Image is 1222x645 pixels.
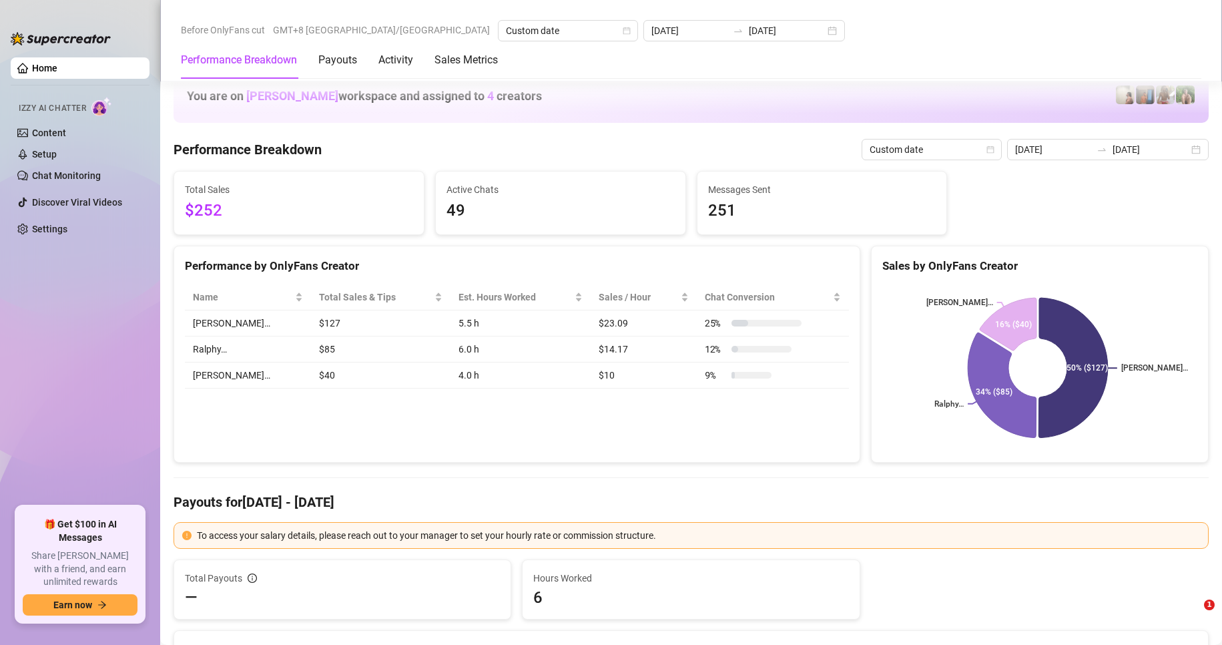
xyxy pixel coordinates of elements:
[506,21,630,41] span: Custom date
[599,290,678,304] span: Sales / Hour
[1113,142,1189,157] input: End date
[934,399,964,409] text: Ralphy…
[623,27,631,35] span: calendar
[882,257,1197,275] div: Sales by OnlyFans Creator
[708,198,936,224] span: 251
[185,587,198,608] span: —
[311,337,450,363] td: $85
[446,182,675,197] span: Active Chats
[311,310,450,337] td: $127
[319,290,432,304] span: Total Sales & Tips
[181,20,265,40] span: Before OnlyFans cut
[705,342,726,357] span: 12 %
[32,170,101,181] a: Chat Monitoring
[651,23,727,38] input: Start date
[197,528,1200,543] div: To access your salary details, please reach out to your manager to set your hourly rate or commis...
[1097,144,1107,155] span: swap-right
[1136,85,1155,104] img: Wayne
[185,571,242,586] span: Total Payouts
[23,518,137,544] span: 🎁 Get $100 in AI Messages
[185,182,413,197] span: Total Sales
[185,257,849,275] div: Performance by OnlyFans Creator
[1116,85,1135,104] img: Ralphy
[533,571,848,586] span: Hours Worked
[185,284,311,310] th: Name
[378,52,413,68] div: Activity
[986,146,994,154] span: calendar
[450,310,591,337] td: 5.5 h
[450,363,591,389] td: 4.0 h
[591,363,697,389] td: $10
[311,284,450,310] th: Total Sales & Tips
[32,149,57,160] a: Setup
[705,368,726,383] span: 9 %
[870,140,994,160] span: Custom date
[749,23,825,38] input: End date
[1015,142,1091,157] input: Start date
[1176,85,1195,104] img: Nathaniel
[23,594,137,616] button: Earn nowarrow-right
[193,290,292,304] span: Name
[273,20,490,40] span: GMT+8 [GEOGRAPHIC_DATA]/[GEOGRAPHIC_DATA]
[32,197,122,208] a: Discover Viral Videos
[459,290,572,304] div: Est. Hours Worked
[182,531,192,540] span: exclamation-circle
[318,52,357,68] div: Payouts
[926,298,993,307] text: [PERSON_NAME]…
[705,316,726,331] span: 25 %
[708,182,936,197] span: Messages Sent
[591,337,697,363] td: $14.17
[187,89,542,103] h1: You are on workspace and assigned to creators
[434,52,498,68] div: Sales Metrics
[185,363,311,389] td: [PERSON_NAME]…
[185,198,413,224] span: $252
[705,290,830,304] span: Chat Conversion
[19,102,86,115] span: Izzy AI Chatter
[23,550,137,589] span: Share [PERSON_NAME] with a friend, and earn unlimited rewards
[185,310,311,337] td: [PERSON_NAME]…
[733,25,743,36] span: to
[32,63,57,73] a: Home
[181,52,297,68] div: Performance Breakdown
[1097,144,1107,155] span: to
[1121,364,1188,373] text: [PERSON_NAME]…
[591,284,697,310] th: Sales / Hour
[1204,600,1215,610] span: 1
[1177,600,1209,632] iframe: Intercom live chat
[533,587,848,608] span: 6
[53,600,92,610] span: Earn now
[32,224,67,234] a: Settings
[697,284,849,310] th: Chat Conversion
[246,89,338,103] span: [PERSON_NAME]
[591,310,697,337] td: $23.09
[248,574,257,583] span: info-circle
[32,128,66,138] a: Content
[91,97,112,116] img: AI Chatter
[1156,85,1175,104] img: Nathaniel
[174,140,322,159] h4: Performance Breakdown
[174,493,1209,511] h4: Payouts for [DATE] - [DATE]
[11,32,111,45] img: logo-BBDzfeDw.svg
[733,25,743,36] span: swap-right
[97,600,107,610] span: arrow-right
[487,89,494,103] span: 4
[185,337,311,363] td: Ralphy…
[450,337,591,363] td: 6.0 h
[311,363,450,389] td: $40
[446,198,675,224] span: 49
